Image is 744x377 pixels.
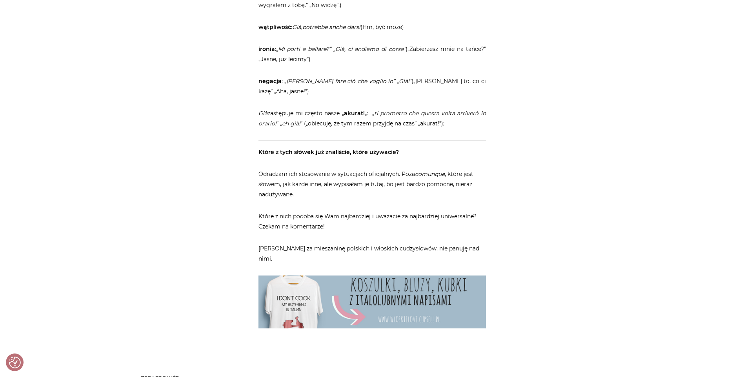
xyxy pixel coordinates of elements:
strong: akurat! [344,110,365,117]
img: Revisit consent button [9,357,21,368]
p: Które z nich podoba się Wam najbardziej i uważacie za najbardziej uniwersalne? Czekam na komentarze! [258,211,486,232]
em: eh già! [282,120,300,127]
p: [PERSON_NAME] za mieszaninę polskich i włoskich cudzysłowów, nie panuję nad nimi. [258,243,486,264]
strong: Które z tych słówek już znaliście, które używacie? [258,149,399,156]
em: potrebbe anche darsi [302,24,360,31]
p: Odradzam ich stosowanie w sytuacjach oficjalnych. Poza , które jest słowem, jak każde inne, ale w... [258,169,486,199]
strong: ironia [258,45,275,53]
strong: negacja [258,78,282,85]
em: comunque [415,170,445,178]
p: : , [258,22,486,32]
span: (Hm, być może) [302,24,404,31]
p: zastępuje mi często nasze „ „: „ ” „ ” („obiecuję, że tym razem przyjdę na czas” „akurat!”); [258,108,486,129]
p: : („Zabierzesz mnie na tańce?” „Jasne, już lecimy”) [258,44,486,64]
em: ti prometto che questa volta arriverò in orario! [258,110,486,127]
span: Già [292,24,301,31]
em: „Mi porti a ballare?” „Già, ci andiamo di corsa” [276,45,406,53]
strong: wątpliwość [258,24,291,31]
p: : „ („[PERSON_NAME] to, co ci każę” „Aha, jasne!”) [258,76,486,96]
em: [PERSON_NAME] fare ciò che voglio io” „Già!” [286,78,411,85]
button: Preferencje co do zgód [9,357,21,368]
em: Già [258,110,267,117]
